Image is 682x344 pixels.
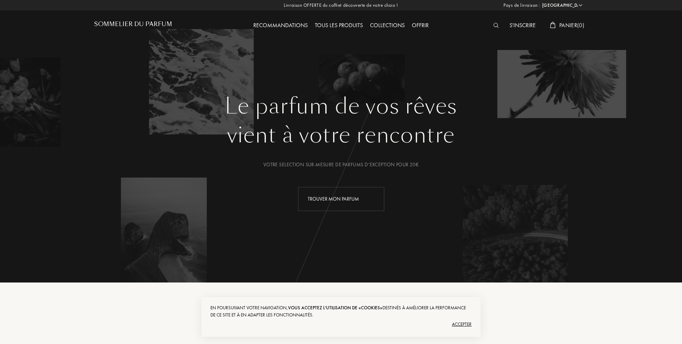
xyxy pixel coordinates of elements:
[367,191,381,206] div: animation
[311,21,366,30] div: Tous les produits
[311,21,366,29] a: Tous les produits
[550,22,556,28] img: cart_white.svg
[250,21,311,30] div: Recommandations
[94,21,172,30] a: Sommelier du Parfum
[210,304,472,319] div: En poursuivant votre navigation, destinés à améliorer la performance de ce site et à en adapter l...
[210,319,472,330] div: Accepter
[250,21,311,29] a: Recommandations
[366,21,408,30] div: Collections
[99,161,583,168] div: Votre selection sur-mesure de parfums d’exception pour 20€
[493,23,499,28] img: search_icn_white.svg
[506,21,539,29] a: S'inscrire
[293,187,390,211] a: Trouver mon parfumanimation
[559,21,584,29] span: Panier ( 0 )
[408,21,432,29] a: Offrir
[99,93,583,119] h1: Le parfum de vos rêves
[298,187,384,211] div: Trouver mon parfum
[94,21,172,28] h1: Sommelier du Parfum
[506,21,539,30] div: S'inscrire
[99,119,583,151] div: vient à votre rencontre
[503,2,540,9] span: Pays de livraison :
[408,21,432,30] div: Offrir
[366,21,408,29] a: Collections
[288,305,383,311] span: vous acceptez l'utilisation de «cookies»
